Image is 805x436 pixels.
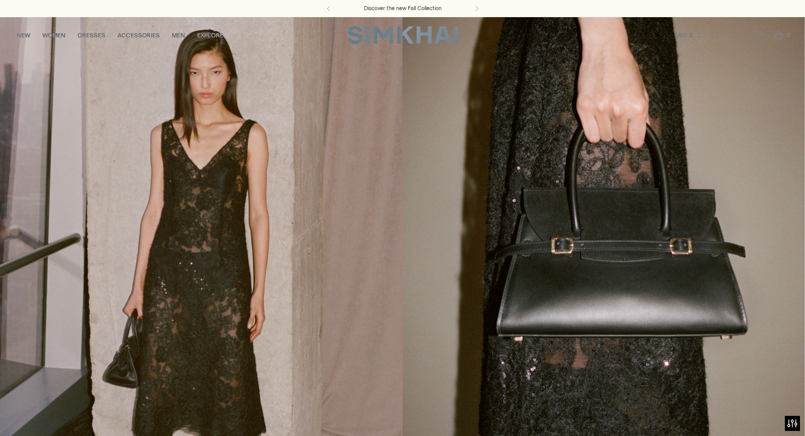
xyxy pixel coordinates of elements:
a: SIMKHAI [347,25,458,45]
a: Discover the new Fall Collection [364,5,442,13]
a: ACCESSORIES [117,24,160,46]
a: WOMEN [42,24,66,46]
span: 0 [784,30,793,39]
a: DRESSES [78,24,105,46]
button: USD $ [675,24,702,46]
a: Open search modal [705,25,725,45]
a: Go to the account page [726,25,747,45]
a: EXPLORE [197,24,223,46]
a: MEN [172,24,185,46]
a: Open cart modal [769,25,789,45]
a: Wishlist [748,25,768,45]
a: NEW [17,24,30,46]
